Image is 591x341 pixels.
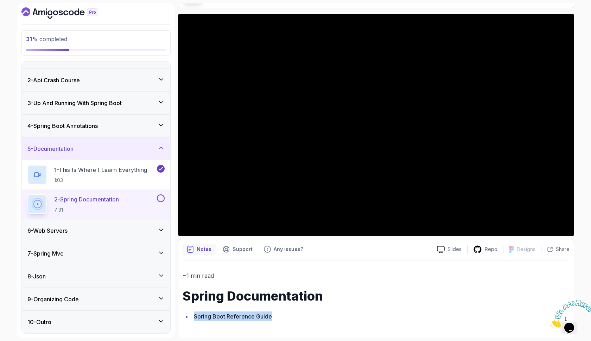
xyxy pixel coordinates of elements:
[541,246,570,253] button: Share
[22,137,170,160] button: 5-Documentation
[431,246,467,253] a: Slides
[27,295,79,303] h3: 9 - Organizing Code
[54,206,119,213] p: 7:31
[22,69,170,91] button: 2-Api Crash Course
[260,244,307,255] button: Feedback button
[547,297,591,330] iframe: chat widget
[274,246,303,253] p: Any issues?
[22,265,170,288] button: 8-Json
[183,289,570,303] h1: Spring Documentation
[218,244,257,255] button: Support button
[54,166,147,174] p: 1 - This Is Where I Learn Everything
[26,36,38,43] span: 31 %
[178,14,574,236] iframe: 2 - Spring Documentation
[27,122,98,130] h3: 4 - Spring Boot Annotations
[517,246,535,253] p: Designs
[27,318,51,326] h3: 10 - Outro
[183,271,570,281] p: ~1 min read
[22,288,170,310] button: 9-Organizing Code
[27,144,74,153] h3: 5 - Documentation
[27,165,165,185] button: 1-This Is Where I Learn Everything1:03
[27,249,63,258] h3: 7 - Spring Mvc
[485,246,497,253] p: Repo
[27,194,165,214] button: 2-Spring Documentation7:31
[22,242,170,265] button: 7-Spring Mvc
[27,272,46,281] h3: 8 - Json
[194,313,272,320] a: Spring Boot Reference Guide
[27,226,68,235] h3: 6 - Web Servers
[556,246,570,253] p: Share
[183,244,216,255] button: notes button
[22,92,170,114] button: 3-Up And Running With Spring Boot
[54,177,147,184] p: 1:03
[22,311,170,333] button: 10-Outro
[27,99,122,107] h3: 3 - Up And Running With Spring Boot
[22,115,170,137] button: 4-Spring Boot Annotations
[3,3,46,31] img: Chat attention grabber
[22,219,170,242] button: 6-Web Servers
[197,246,211,253] p: Notes
[26,36,67,43] span: completed
[468,245,503,254] a: Repo
[3,3,6,9] span: 1
[447,246,462,253] p: Slides
[233,246,253,253] p: Support
[54,195,119,204] p: 2 - Spring Documentation
[27,76,80,84] h3: 2 - Api Crash Course
[21,7,114,19] a: Dashboard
